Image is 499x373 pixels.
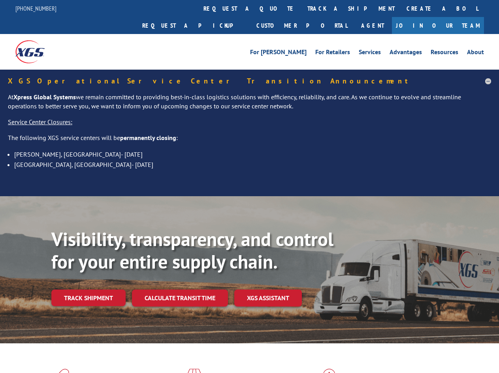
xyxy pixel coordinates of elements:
a: Advantages [390,49,422,58]
p: At we remain committed to providing best-in-class logistics solutions with efficiency, reliabilit... [8,93,491,118]
li: [PERSON_NAME], [GEOGRAPHIC_DATA]- [DATE] [14,149,491,159]
li: [GEOGRAPHIC_DATA], [GEOGRAPHIC_DATA]- [DATE] [14,159,491,170]
a: Customer Portal [250,17,353,34]
a: For Retailers [315,49,350,58]
strong: permanently closing [120,134,176,142]
h5: XGS Operational Service Center Transition Announcement [8,78,491,85]
a: Track shipment [51,290,126,306]
p: The following XGS service centers will be : [8,133,491,149]
a: Agent [353,17,392,34]
u: Service Center Closures: [8,118,72,126]
a: For [PERSON_NAME] [250,49,307,58]
a: XGS ASSISTANT [234,290,302,307]
a: Join Our Team [392,17,484,34]
a: Request a pickup [136,17,250,34]
strong: Xpress Global Systems [13,93,76,101]
a: [PHONE_NUMBER] [15,4,56,12]
a: About [467,49,484,58]
a: Services [359,49,381,58]
a: Resources [431,49,458,58]
a: Calculate transit time [132,290,228,307]
b: Visibility, transparency, and control for your entire supply chain. [51,227,333,274]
